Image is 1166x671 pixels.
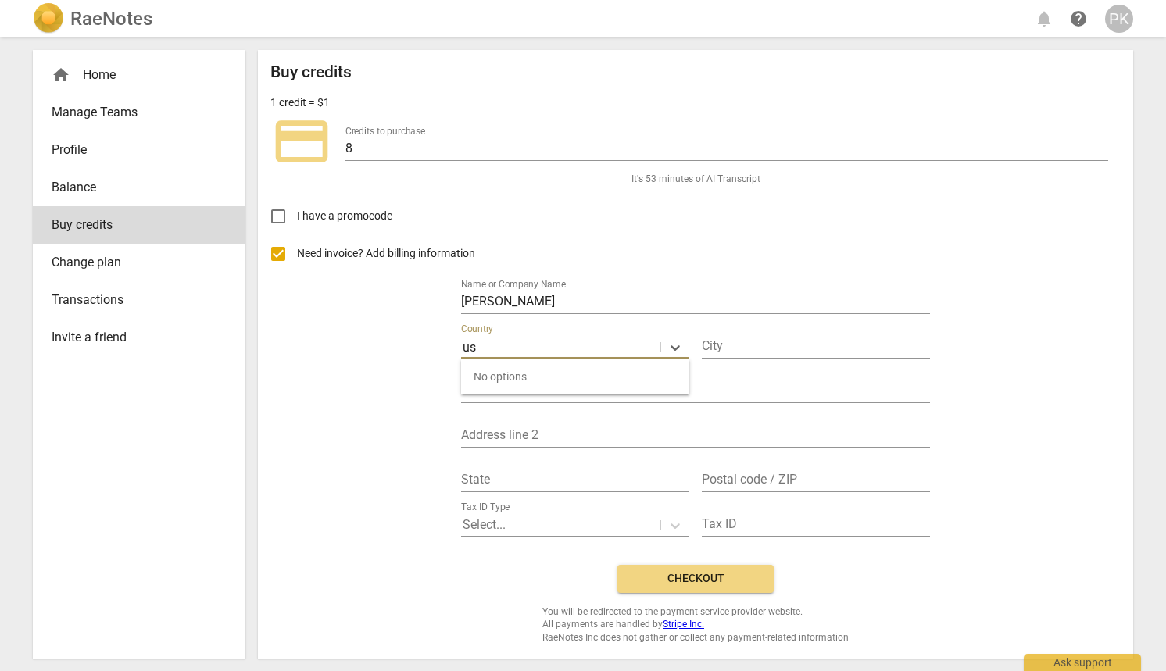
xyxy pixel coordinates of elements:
[270,62,352,82] h2: Buy credits
[52,66,70,84] span: home
[70,8,152,30] h2: RaeNotes
[33,319,245,356] a: Invite a friend
[631,173,760,186] span: It's 53 minutes of AI Transcript
[33,3,152,34] a: LogoRaeNotes
[461,324,493,334] label: Country
[270,95,330,111] p: 1 credit = $1
[33,94,245,131] a: Manage Teams
[33,169,245,206] a: Balance
[52,178,214,197] span: Balance
[1024,654,1141,671] div: Ask support
[461,502,510,512] label: Tax ID Type
[52,253,214,272] span: Change plan
[52,328,214,347] span: Invite a friend
[33,131,245,169] a: Profile
[33,244,245,281] a: Change plan
[33,3,64,34] img: Logo
[663,619,704,630] a: Stripe Inc.
[461,280,566,289] label: Name or Company Name
[297,245,477,262] span: Need invoice? Add billing information
[33,206,245,244] a: Buy credits
[345,127,425,136] label: Credits to purchase
[52,291,214,309] span: Transactions
[463,516,506,534] p: Select...
[270,110,333,173] span: credit_card
[52,103,214,122] span: Manage Teams
[461,362,689,391] p: No options
[33,56,245,94] div: Home
[1064,5,1093,33] a: Help
[1105,5,1133,33] button: PK
[52,216,214,234] span: Buy credits
[1069,9,1088,28] span: help
[542,605,849,644] span: You will be redirected to the payment service provider website. All payments are handled by RaeNo...
[630,571,761,587] span: Checkout
[33,281,245,319] a: Transactions
[52,141,214,159] span: Profile
[617,565,774,593] button: Checkout
[52,66,214,84] div: Home
[297,208,392,224] span: I have a promocode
